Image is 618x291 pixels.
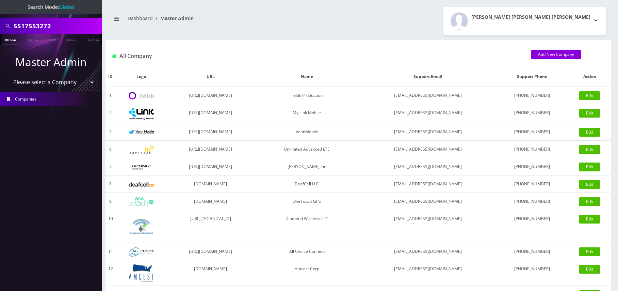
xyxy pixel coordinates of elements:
td: [EMAIL_ADDRESS][DOMAIN_NAME] [360,175,496,193]
h2: [PERSON_NAME] [PERSON_NAME] [PERSON_NAME] [471,14,590,20]
td: [EMAIL_ADDRESS][DOMAIN_NAME] [360,141,496,158]
td: [EMAIL_ADDRESS][DOMAIN_NAME] [360,210,496,243]
td: [PHONE_NUMBER] [496,141,568,158]
img: All Choice Connect [129,247,154,257]
td: [EMAIL_ADDRESS][DOMAIN_NAME] [360,193,496,210]
th: Support Email [360,67,496,87]
li: Master Admin [153,15,194,22]
a: Phone [2,34,19,45]
img: Diamond Wireless LLC [129,214,154,239]
td: [DOMAIN_NAME] [167,193,254,210]
th: ID [105,67,116,87]
nav: breadcrumb [111,11,353,31]
a: Edit [579,215,600,224]
a: Edit [579,128,600,137]
td: [EMAIL_ADDRESS][DOMAIN_NAME] [360,87,496,104]
img: Teltik Production [129,92,154,100]
img: Unlimited Advanced LTE [129,145,154,154]
img: VennMobile [129,130,154,135]
input: Search All Companies [14,19,100,32]
td: 11 [105,243,116,260]
td: OneTouch GPS [254,193,360,210]
button: [PERSON_NAME] [PERSON_NAME] [PERSON_NAME] [443,7,606,35]
td: 9 [105,193,116,210]
img: All Company [112,55,116,58]
td: [URL][DOMAIN_NAME] [167,243,254,260]
td: DeafCell LLC [254,175,360,193]
th: URL [167,67,254,87]
td: 12 [105,260,116,286]
img: Rexing Inc [129,164,154,170]
td: [PHONE_NUMBER] [496,175,568,193]
td: 3 [105,123,116,141]
td: Diamond Wireless LLC [254,210,360,243]
td: 6 [105,141,116,158]
a: Edit [579,247,600,256]
a: Email [64,34,80,45]
td: [PHONE_NUMBER] [496,260,568,286]
td: [EMAIL_ADDRESS][DOMAIN_NAME] [360,243,496,260]
th: Action [568,67,611,87]
th: Support Phone [496,67,568,87]
td: 10 [105,210,116,243]
td: [EMAIL_ADDRESS][DOMAIN_NAME] [360,104,496,123]
th: Logo [116,67,167,87]
h1: All Company [112,53,521,59]
td: Teltik Production [254,87,360,104]
td: [URL][TECHNICAL_ID] [167,210,254,243]
a: Company [85,34,108,45]
th: Name [254,67,360,87]
img: Amcest Corp [129,264,154,282]
td: [PHONE_NUMBER] [496,104,568,123]
td: 2 [105,104,116,123]
td: [URL][DOMAIN_NAME] [167,123,254,141]
img: DeafCell LLC [129,182,154,187]
td: [PHONE_NUMBER] [496,210,568,243]
strong: Global [59,4,75,10]
td: [EMAIL_ADDRESS][DOMAIN_NAME] [360,123,496,141]
a: Edit [579,180,600,189]
a: Edit [579,145,600,154]
td: [URL][DOMAIN_NAME] [167,104,254,123]
td: 7 [105,158,116,175]
a: Edit [579,91,600,100]
td: 1 [105,87,116,104]
a: Name [24,34,41,45]
td: [URL][DOMAIN_NAME] [167,141,254,158]
td: VennMobile [254,123,360,141]
td: 8 [105,175,116,193]
td: [DOMAIN_NAME] [167,260,254,286]
td: [PHONE_NUMBER] [496,243,568,260]
a: Dashboard [128,15,153,21]
img: OneTouch GPS [129,197,154,206]
td: Amcest Corp [254,260,360,286]
img: My Link Mobile [129,108,154,120]
a: Edit [579,197,600,206]
td: All Choice Connect [254,243,360,260]
td: [PHONE_NUMBER] [496,193,568,210]
td: [URL][DOMAIN_NAME] [167,158,254,175]
a: Add New Company [531,50,581,59]
td: [DOMAIN_NAME] [167,175,254,193]
td: [URL][DOMAIN_NAME] [167,87,254,104]
a: Edit [579,163,600,171]
td: [PHONE_NUMBER] [496,123,568,141]
td: [PHONE_NUMBER] [496,87,568,104]
td: [EMAIL_ADDRESS][DOMAIN_NAME] [360,158,496,175]
td: My Link Mobile [254,104,360,123]
td: [EMAIL_ADDRESS][DOMAIN_NAME] [360,260,496,286]
span: Companies [15,96,36,102]
td: [PERSON_NAME] Inc [254,158,360,175]
td: [PHONE_NUMBER] [496,158,568,175]
a: Edit [579,109,600,118]
a: SIM [46,34,59,45]
a: Edit [579,265,600,274]
td: Unlimited Advanced LTE [254,141,360,158]
span: Search Mode: [28,4,75,10]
